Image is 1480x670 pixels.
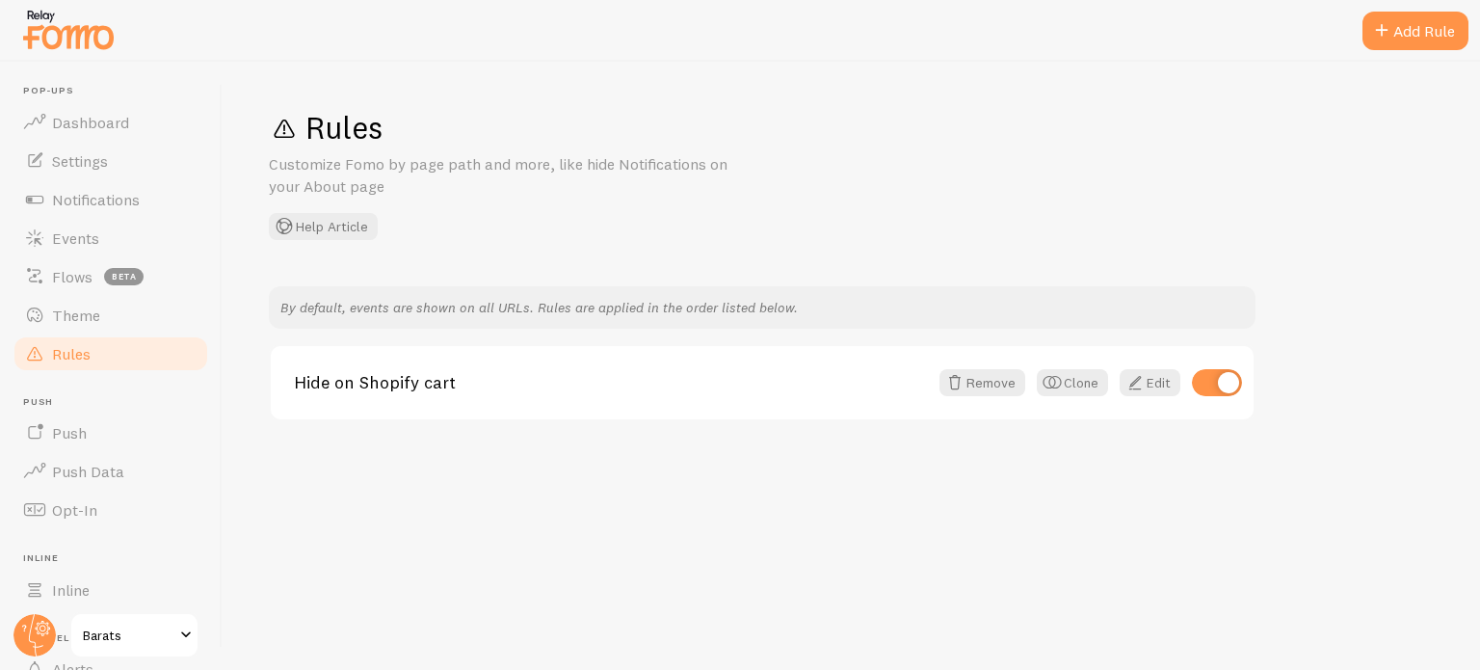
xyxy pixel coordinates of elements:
[52,190,140,209] span: Notifications
[12,219,210,257] a: Events
[269,153,731,198] p: Customize Fomo by page path and more, like hide Notifications on your About page
[939,369,1025,396] button: Remove
[52,151,108,171] span: Settings
[12,103,210,142] a: Dashboard
[20,5,117,54] img: fomo-relay-logo-orange.svg
[269,213,378,240] button: Help Article
[52,580,90,600] span: Inline
[12,491,210,529] a: Opt-In
[12,452,210,491] a: Push Data
[52,228,99,248] span: Events
[23,396,210,409] span: Push
[294,374,928,391] a: Hide on Shopify cart
[52,423,87,442] span: Push
[52,344,91,363] span: Rules
[52,267,92,286] span: Flows
[52,500,97,520] span: Opt-In
[23,552,210,565] span: Inline
[12,296,210,335] a: Theme
[12,257,210,296] a: Flows beta
[52,113,129,132] span: Dashboard
[1037,369,1108,396] button: Clone
[12,142,210,180] a: Settings
[1120,369,1180,396] a: Edit
[12,335,210,373] a: Rules
[269,108,1434,147] h1: Rules
[52,306,100,325] span: Theme
[23,85,210,97] span: Pop-ups
[83,624,174,647] span: Barats
[12,414,210,452] a: Push
[52,462,124,481] span: Push Data
[12,571,210,609] a: Inline
[12,180,210,219] a: Notifications
[104,268,144,285] span: beta
[280,298,1244,317] p: By default, events are shown on all URLs. Rules are applied in the order listed below.
[69,612,199,658] a: Barats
